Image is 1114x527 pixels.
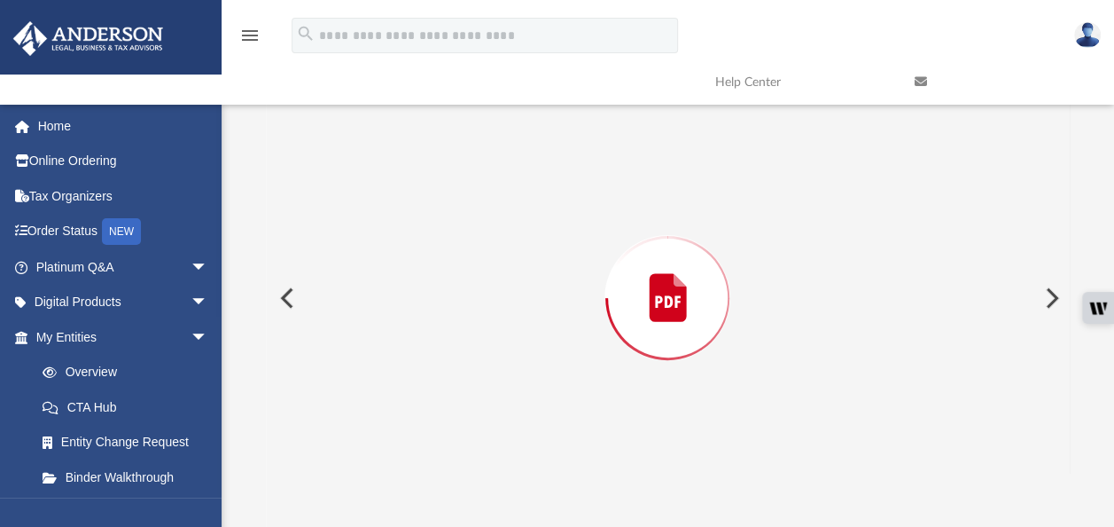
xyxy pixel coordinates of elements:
[239,25,261,46] i: menu
[8,21,168,56] img: Anderson Advisors Platinum Portal
[296,24,316,43] i: search
[702,47,901,117] a: Help Center
[12,108,235,144] a: Home
[191,285,226,321] span: arrow_drop_down
[12,144,235,179] a: Online Ordering
[12,178,235,214] a: Tax Organizers
[1074,22,1101,48] img: User Pic
[1031,273,1070,323] button: Next File
[266,22,1069,527] div: Preview
[25,389,235,425] a: CTA Hub
[25,355,235,390] a: Overview
[102,218,141,245] div: NEW
[12,214,235,250] a: Order StatusNEW
[266,273,305,323] button: Previous File
[239,34,261,46] a: menu
[25,460,235,495] a: Binder Walkthrough
[25,425,235,460] a: Entity Change Request
[12,249,235,285] a: Platinum Q&Aarrow_drop_down
[191,249,226,286] span: arrow_drop_down
[12,285,235,320] a: Digital Productsarrow_drop_down
[191,319,226,356] span: arrow_drop_down
[12,319,235,355] a: My Entitiesarrow_drop_down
